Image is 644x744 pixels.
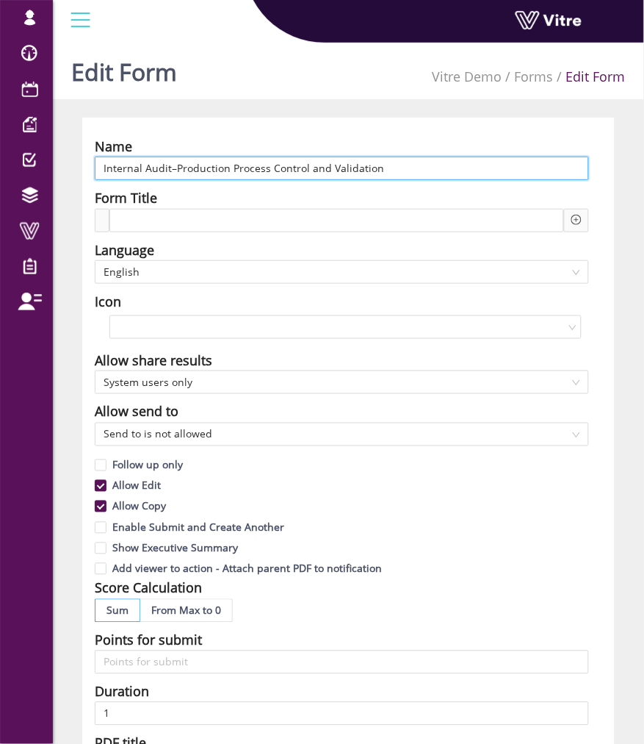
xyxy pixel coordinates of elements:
[433,68,502,85] a: Vitre Demo
[104,261,580,283] span: English
[95,401,178,422] div: Allow send to
[95,630,202,651] div: Points for submit
[71,37,177,99] h1: Edit Form
[95,291,121,312] div: Icon
[95,157,589,180] input: Name
[95,682,149,702] div: Duration
[151,604,221,618] span: From Max to 0
[104,371,580,393] span: System users only
[95,136,132,157] div: Name
[95,187,157,208] div: Form Title
[106,458,189,472] span: Follow up only
[95,578,202,598] div: Score Calculation
[106,499,172,513] span: Allow Copy
[554,66,626,87] li: Edit Form
[95,702,589,726] input: Duration
[104,423,580,446] span: Send to is not allowed
[106,479,167,493] span: Allow Edit
[95,350,212,371] div: Allow share results
[95,651,589,674] input: Points for submit
[571,215,582,225] span: plus-circle
[95,240,154,260] div: Language
[106,562,388,576] span: Add viewer to action - Attach parent PDF to notification
[515,68,554,85] a: Forms
[106,604,129,618] span: Sum
[106,541,244,555] span: Show Executive Summary
[106,521,290,534] span: Enable Submit and Create Another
